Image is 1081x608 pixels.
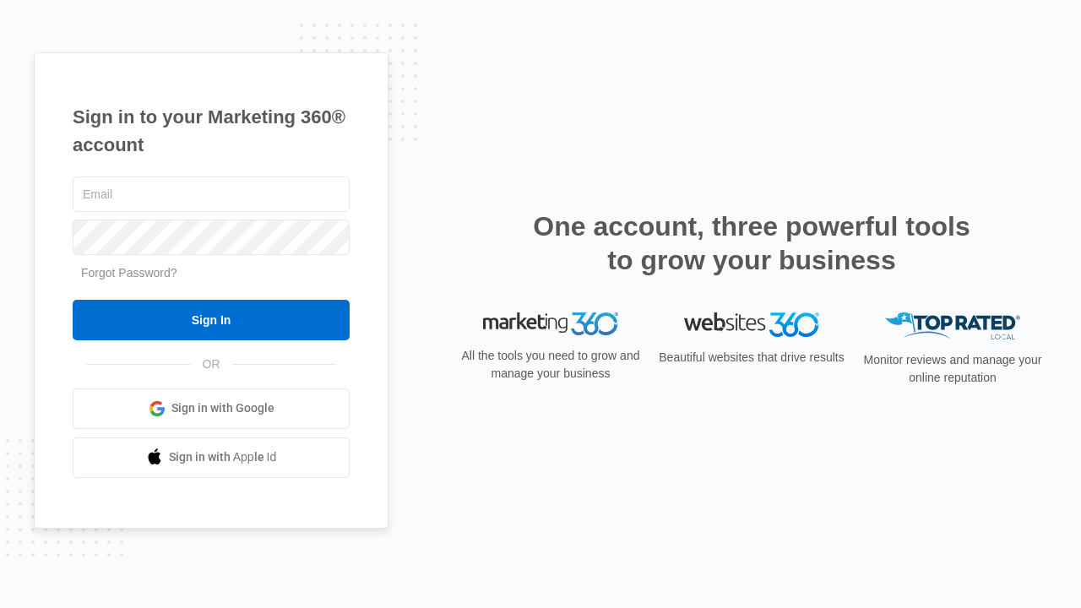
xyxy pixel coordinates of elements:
[456,347,645,383] p: All the tools you need to grow and manage your business
[858,351,1047,387] p: Monitor reviews and manage your online reputation
[191,356,232,373] span: OR
[169,448,277,466] span: Sign in with Apple Id
[73,437,350,478] a: Sign in with Apple Id
[885,312,1020,340] img: Top Rated Local
[73,103,350,159] h1: Sign in to your Marketing 360® account
[684,312,819,337] img: Websites 360
[73,176,350,212] input: Email
[81,266,177,280] a: Forgot Password?
[528,209,975,277] h2: One account, three powerful tools to grow your business
[73,388,350,429] a: Sign in with Google
[483,312,618,336] img: Marketing 360
[73,300,350,340] input: Sign In
[657,349,846,366] p: Beautiful websites that drive results
[171,399,274,417] span: Sign in with Google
